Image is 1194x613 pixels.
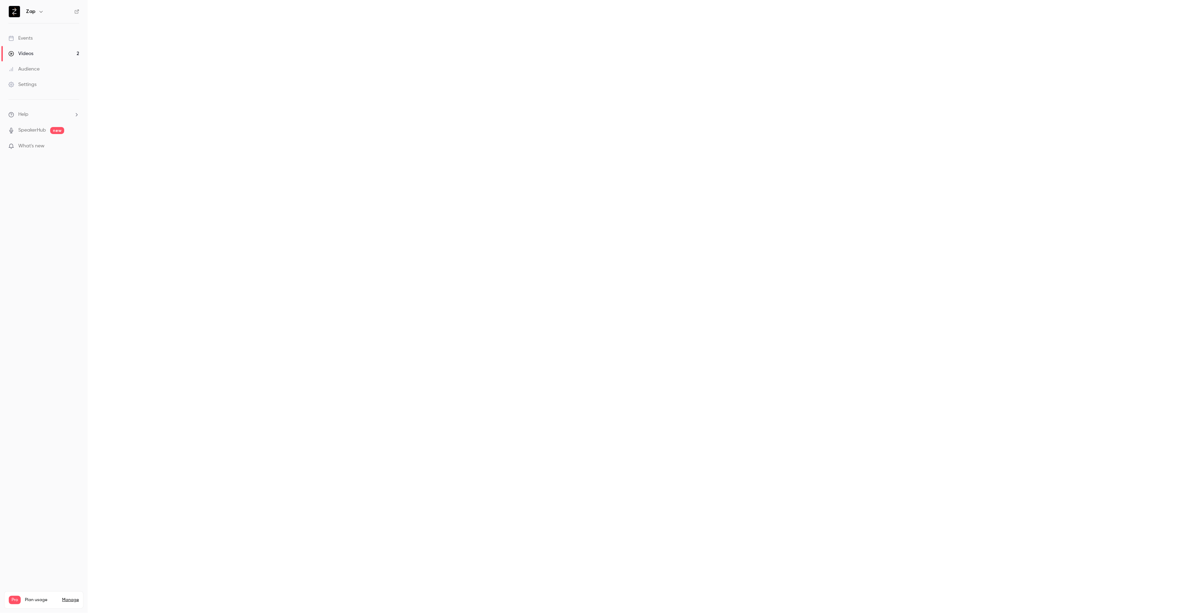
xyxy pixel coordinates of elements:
[18,127,46,134] a: SpeakerHub
[18,111,28,118] span: Help
[50,127,64,134] span: new
[8,66,40,73] div: Audience
[9,596,21,604] span: Pro
[8,111,79,118] li: help-dropdown-opener
[18,142,45,150] span: What's new
[25,597,58,603] span: Plan usage
[62,597,79,603] a: Manage
[8,50,33,57] div: Videos
[8,35,33,42] div: Events
[26,8,35,15] h6: Zap
[8,81,36,88] div: Settings
[9,6,20,17] img: Zap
